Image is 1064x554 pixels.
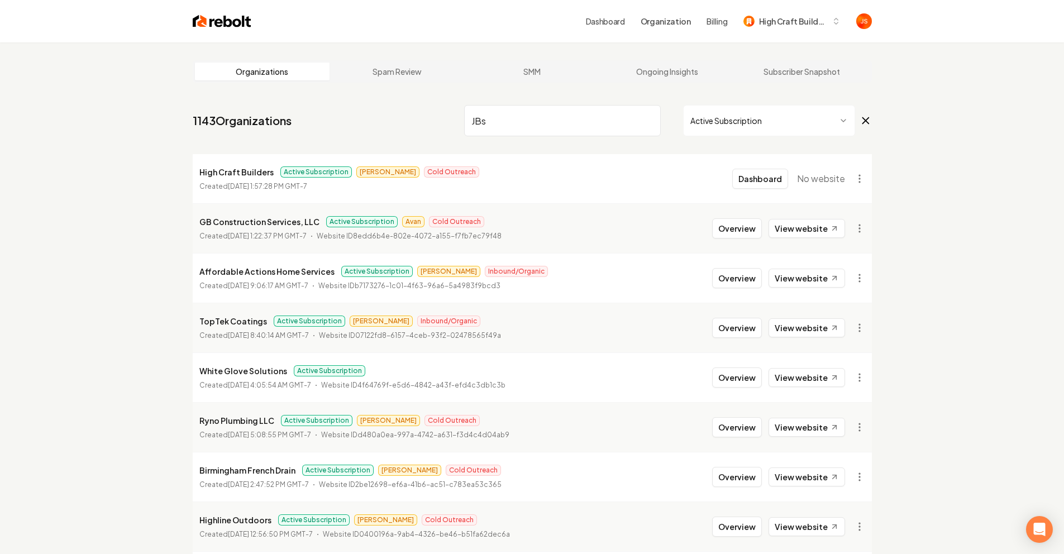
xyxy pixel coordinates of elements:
p: Highline Outdoors [199,513,271,527]
span: High Craft Builders [759,16,827,27]
p: Website ID b7173276-1c01-4f63-96a6-5a4983f9bcd3 [318,280,500,292]
span: Active Subscription [326,216,398,227]
span: [PERSON_NAME] [356,166,419,178]
a: Subscriber Snapshot [734,63,870,80]
p: White Glove Solutions [199,364,287,378]
button: Billing [707,16,728,27]
button: Overview [712,467,762,487]
p: TopTek Coatings [199,314,267,328]
div: Open Intercom Messenger [1026,516,1053,543]
span: [PERSON_NAME] [354,514,417,526]
p: Affordable Actions Home Services [199,265,335,278]
p: Website ID 4f64769f-e5d6-4842-a43f-efd4c3db1c3b [321,380,505,391]
span: [PERSON_NAME] [378,465,441,476]
p: Created [199,231,307,242]
span: Active Subscription [281,415,352,426]
button: Overview [712,517,762,537]
span: Cold Outreach [424,166,479,178]
time: [DATE] 4:05:54 AM GMT-7 [228,381,311,389]
span: Active Subscription [341,266,413,277]
span: [PERSON_NAME] [350,316,413,327]
time: [DATE] 12:56:50 PM GMT-7 [228,530,313,538]
a: Spam Review [330,63,465,80]
a: SMM [465,63,600,80]
p: GB Construction Services, LLC [199,215,319,228]
a: View website [769,219,845,238]
button: Overview [712,218,762,238]
span: Cold Outreach [429,216,484,227]
input: Search by name or ID [464,105,661,136]
button: Overview [712,268,762,288]
img: James Shamoun [856,13,872,29]
img: Rebolt Logo [193,13,251,29]
p: Created [199,330,309,341]
span: Cold Outreach [424,415,480,426]
a: View website [769,318,845,337]
span: Active Subscription [280,166,352,178]
a: 1143Organizations [193,113,292,128]
p: Created [199,429,311,441]
span: Cold Outreach [422,514,477,526]
p: Created [199,529,313,540]
span: [PERSON_NAME] [417,266,480,277]
button: Open user button [856,13,872,29]
p: Birmingham French Drain [199,464,295,477]
button: Overview [712,417,762,437]
p: Created [199,380,311,391]
button: Dashboard [732,169,788,189]
span: Active Subscription [274,316,345,327]
time: [DATE] 5:08:55 PM GMT-7 [228,431,311,439]
p: High Craft Builders [199,165,274,179]
time: [DATE] 2:47:52 PM GMT-7 [228,480,309,489]
a: Organizations [195,63,330,80]
a: View website [769,467,845,486]
a: View website [769,269,845,288]
button: Overview [712,367,762,388]
span: Active Subscription [294,365,365,376]
p: Ryno Plumbing LLC [199,414,274,427]
a: View website [769,517,845,536]
span: Inbound/Organic [485,266,548,277]
p: Website ID 0400196a-9ab4-4326-be46-b51fa62dec6a [323,529,510,540]
a: Ongoing Insights [599,63,734,80]
time: [DATE] 8:40:14 AM GMT-7 [228,331,309,340]
span: Active Subscription [278,514,350,526]
p: Created [199,181,307,192]
time: [DATE] 9:06:17 AM GMT-7 [228,281,308,290]
p: Website ID 2be12698-ef6a-41b6-ac51-c783ea53c365 [319,479,502,490]
button: Overview [712,318,762,338]
a: View website [769,368,845,387]
p: Created [199,479,309,490]
span: Cold Outreach [446,465,501,476]
span: [PERSON_NAME] [357,415,420,426]
img: High Craft Builders [743,16,755,27]
a: Dashboard [586,16,625,27]
time: [DATE] 1:57:28 PM GMT-7 [228,182,307,190]
span: Active Subscription [302,465,374,476]
p: Website ID d480a0ea-997a-4742-a631-f3d4c4d04ab9 [321,429,509,441]
a: View website [769,418,845,437]
button: Organization [634,11,698,31]
span: No website [797,172,845,185]
span: Inbound/Organic [417,316,480,327]
span: Avan [402,216,424,227]
time: [DATE] 1:22:37 PM GMT-7 [228,232,307,240]
p: Created [199,280,308,292]
p: Website ID 07122fd8-6157-4ceb-93f2-02478565f49a [319,330,501,341]
p: Website ID 8edd6b4e-802e-4072-a155-f7fb7ec79f48 [317,231,502,242]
